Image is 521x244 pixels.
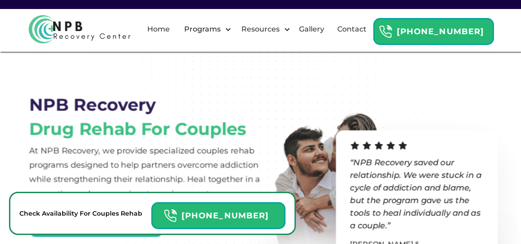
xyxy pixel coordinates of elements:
a: Header Calendar Icons[PHONE_NUMBER] [151,198,285,229]
div: Resources [234,15,293,44]
a: Gallery [294,15,330,44]
strong: [PHONE_NUMBER] [397,27,484,36]
a: Header Calendar Icons[PHONE_NUMBER] [29,205,163,237]
div: Programs [177,15,234,44]
h1: NPB Recovery [29,95,156,115]
p: Check Availability For Couples Rehab [19,208,142,219]
a: Home [142,15,175,44]
p: “NPB Recovery saved our relationship. We were stuck in a cycle of addiction and blame, but the pr... [350,156,483,231]
h1: Drug Rehab For Couples [29,119,246,139]
img: Header Calendar Icons [379,25,392,39]
strong: [PHONE_NUMBER] [181,211,269,221]
p: At NPB Recovery, we provide specialized couples rehab programs designed to help partners overcome... [29,144,263,201]
a: Header Calendar Icons[PHONE_NUMBER] [373,14,494,45]
div: Programs [182,24,223,35]
a: Contact [332,15,372,44]
div: Resources [239,24,282,35]
img: Header Calendar Icons [163,209,177,223]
